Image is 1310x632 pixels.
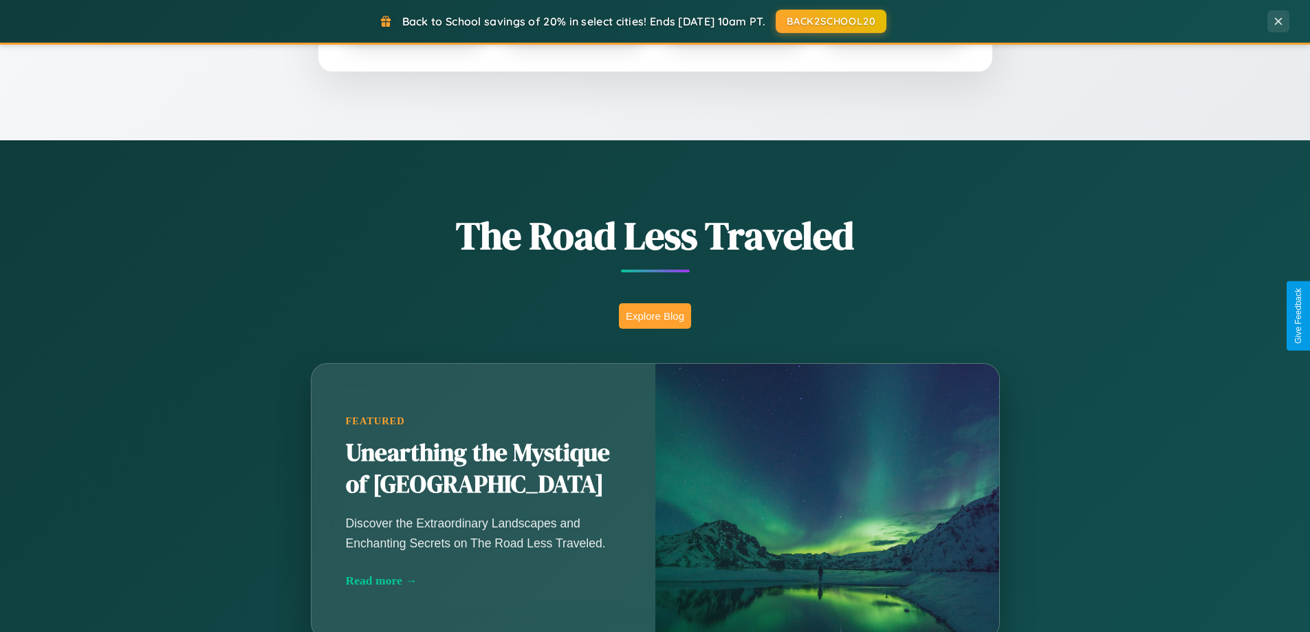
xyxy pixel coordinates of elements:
[346,415,621,427] div: Featured
[619,303,691,329] button: Explore Blog
[1293,288,1303,344] div: Give Feedback
[243,209,1068,262] h1: The Road Less Traveled
[346,437,621,501] h2: Unearthing the Mystique of [GEOGRAPHIC_DATA]
[776,10,886,33] button: BACK2SCHOOL20
[346,574,621,588] div: Read more →
[346,514,621,552] p: Discover the Extraordinary Landscapes and Enchanting Secrets on The Road Less Traveled.
[402,14,765,28] span: Back to School savings of 20% in select cities! Ends [DATE] 10am PT.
